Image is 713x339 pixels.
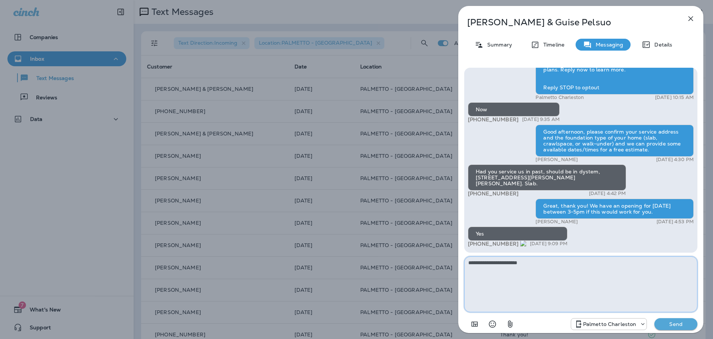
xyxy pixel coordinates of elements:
[522,116,560,122] p: [DATE] 9:35 AM
[592,42,623,48] p: Messaging
[535,199,694,219] div: Great, thank you! We have an opening for [DATE] between 3-5pm if this would work for you.
[660,321,691,327] p: Send
[530,241,567,247] p: [DATE] 9:09 PM
[535,125,694,157] div: Good afternoon, please confirm your service address and the foundation type of your home (slab, c...
[654,318,697,330] button: Send
[535,95,584,100] p: Palmetto Charleston
[468,164,626,191] div: Had you service us in past, should be in dystem, [STREET_ADDRESS][PERSON_NAME][PERSON_NAME]. Slab.
[657,219,694,225] p: [DATE] 4:53 PM
[467,317,482,332] button: Add in a premade template
[571,320,647,329] div: +1 (843) 277-8322
[540,42,564,48] p: Timeline
[468,102,560,116] div: Now
[468,227,567,241] div: Yes
[535,51,694,95] div: Palmetto Ext.: Home insurance doesn't cover termite damage! We've got your back with termite prot...
[484,42,512,48] p: Summary
[520,240,526,246] img: tr-number-icon.svg
[589,191,626,196] p: [DATE] 4:42 PM
[651,42,672,48] p: Details
[468,240,526,247] span: [PHONE_NUMBER]
[656,157,694,163] p: [DATE] 4:30 PM
[467,17,670,28] p: [PERSON_NAME] & Guise Pelsuo
[468,116,518,123] span: [PHONE_NUMBER]
[583,321,637,327] p: Palmetto Charleston
[535,219,578,225] p: [PERSON_NAME]
[535,157,578,163] p: [PERSON_NAME]
[485,317,500,332] button: Select an emoji
[468,190,518,197] span: [PHONE_NUMBER]
[655,95,694,100] p: [DATE] 10:15 AM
